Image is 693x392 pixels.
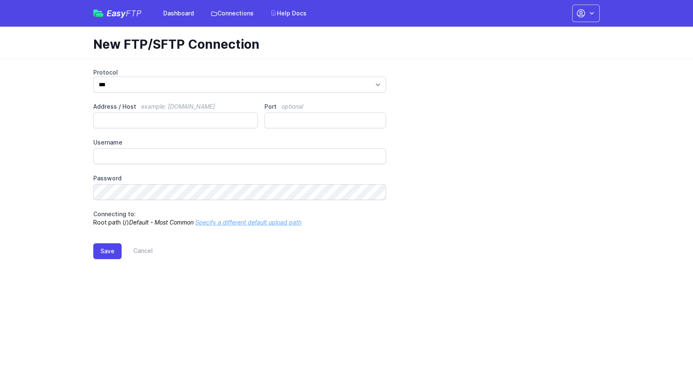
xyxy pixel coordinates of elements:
[93,10,103,17] img: easyftp_logo.png
[141,103,215,110] span: example: [DOMAIN_NAME]
[93,37,593,52] h1: New FTP/SFTP Connection
[264,102,386,111] label: Port
[206,6,259,21] a: Connections
[282,103,303,110] span: optional
[122,243,153,259] a: Cancel
[265,6,312,21] a: Help Docs
[93,68,386,77] label: Protocol
[93,210,386,227] p: Root path (/)
[126,8,142,18] span: FTP
[93,102,258,111] label: Address / Host
[93,138,386,147] label: Username
[129,219,194,226] i: Default - Most Common
[93,174,386,182] label: Password
[93,9,142,17] a: EasyFTP
[195,219,302,226] a: Specify a different default upload path
[93,210,136,217] span: Connecting to:
[93,243,122,259] button: Save
[158,6,199,21] a: Dashboard
[107,9,142,17] span: Easy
